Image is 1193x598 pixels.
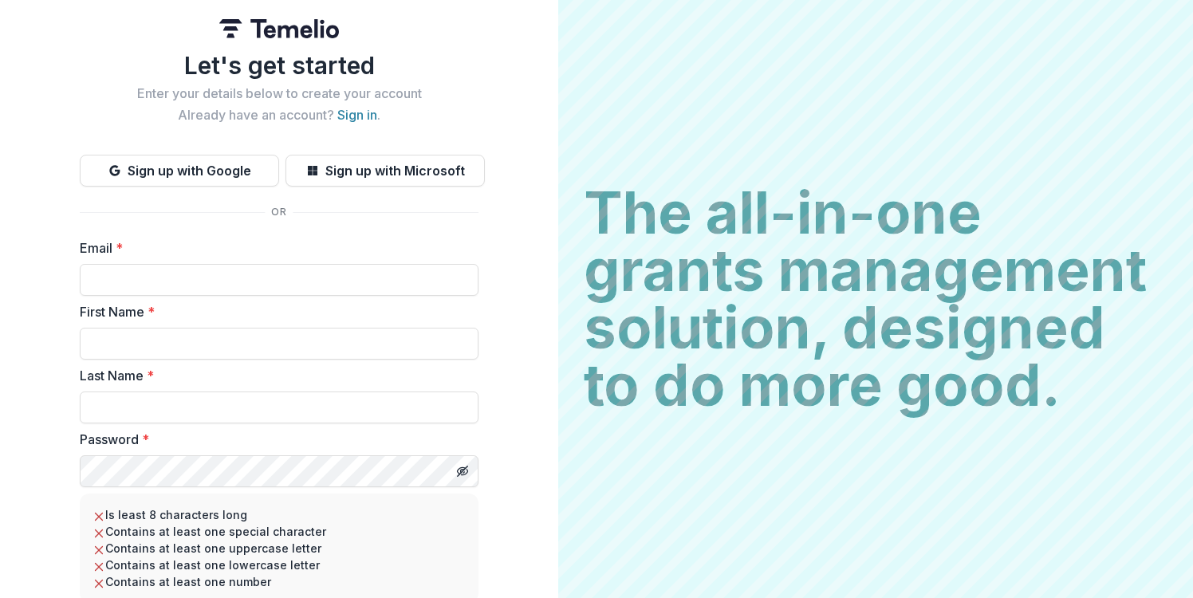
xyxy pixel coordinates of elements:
[80,430,469,449] label: Password
[80,108,478,123] h2: Already have an account? .
[80,366,469,385] label: Last Name
[80,51,478,80] h1: Let's get started
[93,523,466,540] li: Contains at least one special character
[93,573,466,590] li: Contains at least one number
[80,238,469,258] label: Email
[80,86,478,101] h2: Enter your details below to create your account
[93,540,466,557] li: Contains at least one uppercase letter
[80,302,469,321] label: First Name
[450,458,475,484] button: Toggle password visibility
[93,557,466,573] li: Contains at least one lowercase letter
[93,506,466,523] li: Is least 8 characters long
[219,19,339,38] img: Temelio
[80,155,279,187] button: Sign up with Google
[337,107,377,123] a: Sign in
[285,155,485,187] button: Sign up with Microsoft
